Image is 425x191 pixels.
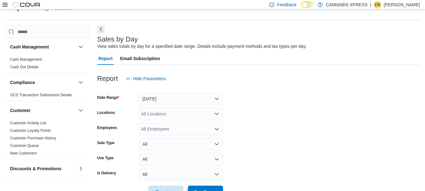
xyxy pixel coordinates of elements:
span: Hide Parameters [133,76,166,82]
a: OCS Transaction Submission Details [10,93,72,97]
label: Locations [97,110,115,115]
a: Customer Queue [10,143,39,148]
p: | [370,1,371,8]
span: Report [98,52,113,65]
button: All [139,168,223,181]
span: Customer Purchase History [10,136,56,141]
button: Cash Management [77,43,85,51]
a: Customer Loyalty Points [10,128,51,133]
button: All [139,153,223,166]
div: Cash Management [5,56,90,73]
label: Is Delivery [97,171,116,176]
button: [DATE] [139,93,223,105]
a: Customer Activity List [10,121,46,125]
button: Open list of options [214,111,219,116]
button: Discounts & Promotions [10,166,76,172]
button: All [139,138,223,150]
a: Customer Purchase History [10,136,56,140]
label: Sale Type [97,140,115,145]
div: View sales totals by day for a specified date range. Details include payment methods and tax type... [97,43,307,50]
button: Hide Parameters [123,72,169,85]
a: Cash Management [10,57,42,62]
button: Cash Management [10,44,76,50]
h3: Compliance [10,79,35,86]
label: Use Type [97,155,114,160]
h3: Discounts & Promotions [10,166,61,172]
button: Compliance [77,79,85,86]
div: Customer [5,119,90,160]
a: Cash Out Details [10,65,39,69]
label: Date Range [97,95,120,100]
img: Cova [13,2,41,8]
h3: Customer [10,107,31,114]
div: Compliance [5,91,90,101]
div: Carole Nicholas [374,1,381,8]
span: Feedback [277,2,296,8]
label: Employees [97,125,117,130]
span: CN [375,1,380,8]
button: Customer [77,107,85,114]
span: OCS Transaction Submission Details [10,93,72,98]
a: New Customers [10,151,37,155]
span: Email Subscription [120,52,160,65]
p: CANNABIS XPRESS [326,1,367,8]
h3: Report [97,75,118,82]
button: Compliance [10,79,76,86]
button: Customer [10,107,76,114]
h3: Sales by Day [97,36,138,43]
span: Customer Activity List [10,121,46,126]
span: New Customers [10,151,37,156]
button: Next [97,25,105,33]
input: Dark Mode [301,1,315,8]
span: Cash Out Details [10,65,39,70]
button: Discounts & Promotions [77,165,85,172]
p: [PERSON_NAME] [384,1,420,8]
h3: Cash Management [10,44,49,50]
button: Open list of options [214,126,219,132]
